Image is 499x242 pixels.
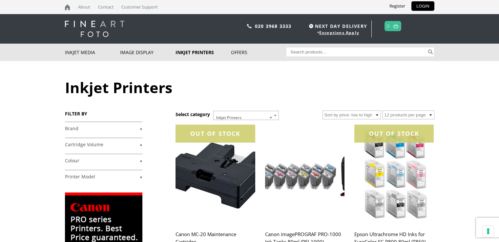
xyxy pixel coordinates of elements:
a: 020 3968 3333 [255,23,292,29]
h1: Inkjet Printers [65,77,434,97]
a: LOGIN [411,1,434,11]
a: + [65,142,142,148]
h4: Colour [65,154,142,167]
h3: FILTER BY [65,111,142,117]
img: basket.svg [393,24,398,28]
a: Offers [231,44,286,61]
a: Register [385,1,410,11]
a: + [65,126,142,132]
button: Your consent preferences for tracking technologies [483,226,494,237]
img: Canon MC-20 Maintenance Cartridge [176,125,255,224]
a: Exceptions Apply [319,30,359,35]
h4: Brand [65,122,142,135]
span: × [270,113,272,122]
a: Inkjet Printers [176,44,231,61]
select: Shop order [322,111,381,119]
button: Search [427,48,434,56]
span: Inkjet Printers [213,111,279,120]
a: Inkjet Media [65,44,120,61]
div: OUT OF STOCK [176,125,255,143]
img: logo-white.svg [65,21,124,37]
img: Epson Ultrachrome HD Inks for SureColor SC-P800 80ml (T850) [354,125,434,224]
span: NEXT DAY DELIVERY [307,22,367,30]
a: 0 [387,21,390,31]
img: time.svg [309,24,313,28]
img: phone.svg [247,24,252,28]
input: Search products… [286,48,427,56]
a: + [65,158,142,164]
h4: Cartridge Volume [65,138,142,151]
span: Inkjet Printers [214,111,279,124]
a: Image Display [120,44,176,61]
h3: Select category [176,111,210,117]
div: OUT OF STOCK [354,125,434,143]
img: Canon imagePROGRAF PRO-1000 Ink Tanks 80ml (PFI-1000) [265,125,344,224]
a: + [65,174,142,180]
h4: Printer Model [65,170,142,183]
